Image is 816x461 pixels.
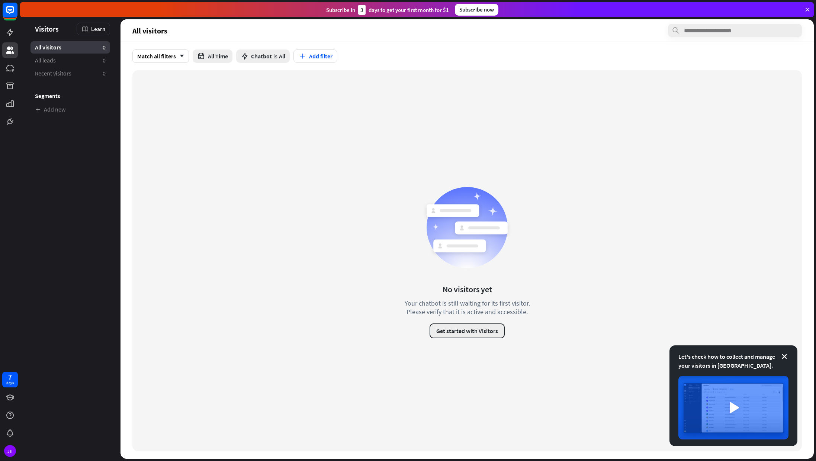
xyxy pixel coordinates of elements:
span: Recent visitors [35,70,71,77]
div: 3 [358,5,366,15]
a: Add new [30,103,110,116]
a: Recent visitors 0 [30,67,110,80]
div: Match all filters [132,49,189,63]
img: image [678,376,788,439]
span: is [273,52,277,60]
div: Subscribe in days to get your first month for $1 [326,5,449,15]
span: Visitors [35,25,59,33]
span: All [279,52,285,60]
aside: 0 [103,43,106,51]
i: arrow_down [176,54,184,58]
div: JH [4,445,16,457]
aside: 0 [103,57,106,64]
button: Get started with Visitors [430,323,505,338]
span: Chatbot [251,52,272,60]
div: days [6,380,14,386]
div: 7 [8,374,12,380]
div: Your chatbot is still waiting for its first visitor. Please verify that it is active and accessible. [391,299,543,316]
div: Let's check how to collect and manage your visitors in [GEOGRAPHIC_DATA]. [678,352,788,370]
span: Learn [91,25,105,32]
a: All leads 0 [30,54,110,67]
button: All Time [193,49,232,63]
span: All visitors [35,43,61,51]
span: All visitors [132,26,167,35]
button: Add filter [293,49,337,63]
a: 7 days [2,372,18,387]
div: No visitors yet [443,284,492,294]
aside: 0 [103,70,106,77]
span: All leads [35,57,56,64]
div: Subscribe now [455,4,498,16]
h3: Segments [30,92,110,100]
button: Open LiveChat chat widget [6,3,28,25]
